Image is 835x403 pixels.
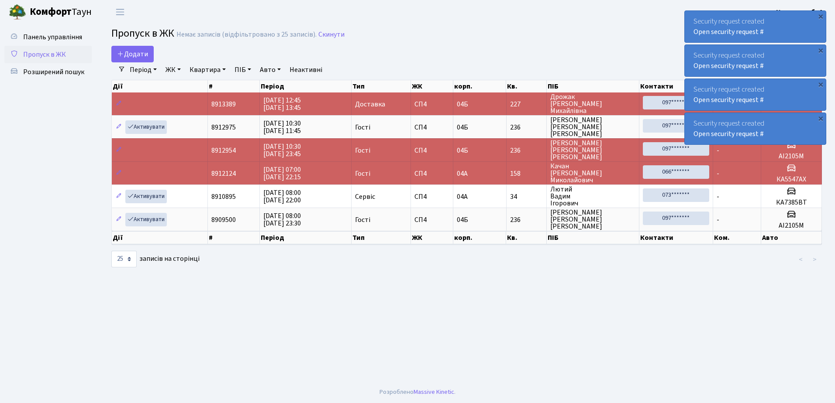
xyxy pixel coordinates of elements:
[355,147,370,154] span: Гості
[125,213,167,226] a: Активувати
[765,222,818,230] h5: АІ2105М
[263,165,301,182] span: [DATE] 07:00 [DATE] 22:15
[457,169,468,178] span: 04А
[111,251,200,267] label: записів на сторінці
[286,62,326,77] a: Неактивні
[30,5,92,20] span: Таун
[761,231,822,244] th: Авто
[510,147,543,154] span: 236
[411,80,454,92] th: ЖК
[260,80,352,92] th: Період
[4,63,92,81] a: Розширений пошук
[211,99,236,109] span: 8913389
[355,193,375,200] span: Сервіс
[639,231,713,244] th: Контакти
[208,80,260,92] th: #
[510,124,543,131] span: 236
[380,387,455,397] div: Розроблено .
[550,116,635,137] span: [PERSON_NAME] [PERSON_NAME] [PERSON_NAME]
[685,45,826,76] div: Security request created
[23,50,66,59] span: Пропуск в ЖК
[510,216,543,223] span: 236
[776,7,825,17] a: Консьєрж б. 4.
[355,124,370,131] span: Гості
[4,46,92,63] a: Пропуск в ЖК
[111,251,137,267] select: записів на сторінці
[352,80,411,92] th: Тип
[457,123,468,132] span: 04Б
[208,231,260,244] th: #
[816,114,825,123] div: ×
[457,192,468,201] span: 04А
[694,61,764,71] a: Open security request #
[717,215,719,225] span: -
[211,123,236,132] span: 8912975
[414,170,450,177] span: СП4
[685,79,826,110] div: Security request created
[506,80,547,92] th: Кв.
[318,31,345,39] a: Скинути
[457,99,468,109] span: 04Б
[111,26,174,41] span: Пропуск в ЖК
[510,101,543,108] span: 227
[260,231,352,244] th: Період
[547,231,639,244] th: ПІБ
[550,93,635,114] span: Дрожак [PERSON_NAME] Михайлівна
[765,175,818,184] h5: КА5547АХ
[414,387,454,396] a: Massive Kinetic
[4,28,92,46] a: Панель управління
[765,198,818,207] h5: КА7385ВТ
[506,231,547,244] th: Кв.
[112,231,208,244] th: Дії
[263,142,301,159] span: [DATE] 10:30 [DATE] 23:45
[414,101,450,108] span: СП4
[685,11,826,42] div: Security request created
[713,231,761,244] th: Ком.
[717,192,719,201] span: -
[355,170,370,177] span: Гості
[263,119,301,136] span: [DATE] 10:30 [DATE] 11:45
[816,46,825,55] div: ×
[176,31,317,39] div: Немає записів (відфільтровано з 25 записів).
[550,209,635,230] span: [PERSON_NAME] [PERSON_NAME] [PERSON_NAME]
[125,190,167,203] a: Активувати
[355,216,370,223] span: Гості
[414,147,450,154] span: СП4
[352,231,411,244] th: Тип
[109,5,131,19] button: Переключити навігацію
[816,80,825,89] div: ×
[211,192,236,201] span: 8910895
[411,231,454,244] th: ЖК
[211,169,236,178] span: 8912124
[816,12,825,20] div: ×
[694,95,764,105] a: Open security request #
[30,5,72,19] b: Комфорт
[23,67,84,77] span: Розширений пошук
[186,62,229,77] a: Квартира
[112,80,208,92] th: Дії
[457,146,468,155] span: 04Б
[111,46,154,62] a: Додати
[162,62,184,77] a: ЖК
[263,211,301,228] span: [DATE] 08:00 [DATE] 23:30
[457,215,468,225] span: 04Б
[639,80,713,92] th: Контакти
[765,152,818,161] h5: АІ2105М
[211,215,236,225] span: 8909500
[263,188,301,205] span: [DATE] 08:00 [DATE] 22:00
[126,62,160,77] a: Період
[117,49,148,59] span: Додати
[694,129,764,139] a: Open security request #
[550,163,635,184] span: Качан [PERSON_NAME] Миколайович
[550,186,635,207] span: Лютий Вадим Ігорович
[355,101,385,108] span: Доставка
[23,32,82,42] span: Панель управління
[211,146,236,155] span: 8912954
[453,231,506,244] th: корп.
[694,27,764,37] a: Open security request #
[510,170,543,177] span: 158
[231,62,255,77] a: ПІБ
[414,124,450,131] span: СП4
[256,62,284,77] a: Авто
